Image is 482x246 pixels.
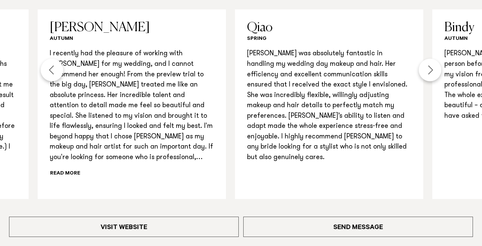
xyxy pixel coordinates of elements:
h3: [PERSON_NAME] [50,21,214,34]
a: Send Message [243,217,473,237]
p: [PERSON_NAME] was absolutely fantastic in handling my wedding day makeup and hair. Her efficiency... [247,49,411,163]
a: Qiao Spring [PERSON_NAME] was absolutely fantastic in handling my wedding day makeup and hair. He... [235,9,423,199]
swiper-slide: 8 / 9 [235,9,423,199]
a: Visit Website [9,217,239,237]
h6: Spring [247,36,411,43]
swiper-slide: 7 / 9 [38,9,226,199]
h6: Autumn [50,36,214,43]
h3: Qiao [247,21,411,34]
a: [PERSON_NAME] Autumn I recently had the pleasure of working with [PERSON_NAME] for my wedding, an... [38,9,226,199]
p: I recently had the pleasure of working with [PERSON_NAME] for my wedding, and I cannot recommend ... [50,49,214,163]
